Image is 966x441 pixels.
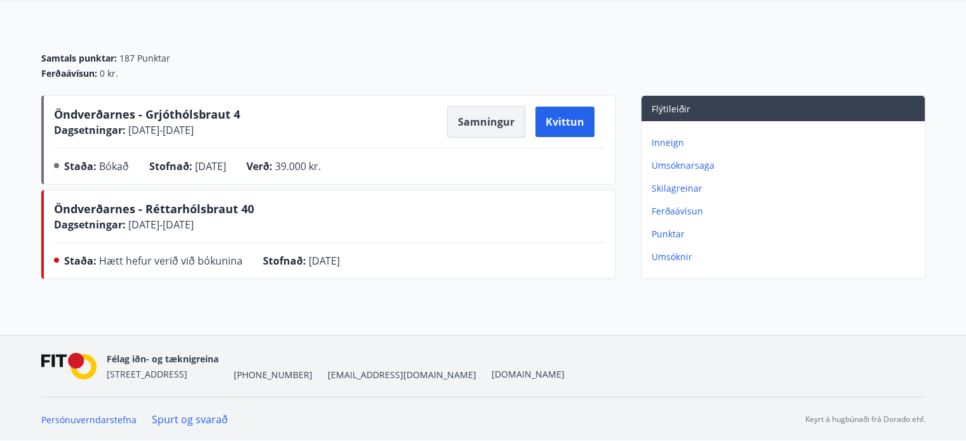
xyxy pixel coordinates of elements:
[152,412,228,426] a: Spurt og svarað
[54,123,126,137] span: Dagsetningar :
[234,369,312,381] span: [PHONE_NUMBER]
[652,136,920,149] p: Inneign
[492,368,565,380] a: [DOMAIN_NAME]
[652,103,690,115] span: Flýtileiðir
[149,159,192,173] span: Stofnað :
[652,205,920,218] p: Ferðaávísun
[54,201,254,216] span: Öndverðarnes - Réttarhólsbraut 40
[263,254,306,268] span: Stofnað :
[246,159,272,173] span: Verð :
[652,251,920,263] p: Umsóknir
[41,52,117,65] span: Samtals punktar :
[126,123,194,137] span: [DATE] - [DATE]
[119,52,170,65] span: 187 Punktar
[275,159,321,173] span: 39.000 kr.
[41,353,97,380] img: FPQVkF9lTnNbbaRSFyT17YYeljoOGk5m51IhT0bO.png
[54,218,126,232] span: Dagsetningar :
[99,254,243,268] span: Hætt hefur verið við bókunina
[195,159,226,173] span: [DATE]
[54,107,240,122] span: Öndverðarnes - Grjóthólsbraut 4
[64,254,97,268] span: Staða :
[107,368,187,380] span: [STREET_ADDRESS]
[652,182,920,195] p: Skilagreinar
[41,414,137,426] a: Persónuverndarstefna
[652,159,920,172] p: Umsóknarsaga
[100,67,118,80] span: 0 kr.
[41,67,97,80] span: Ferðaávísun :
[126,218,194,232] span: [DATE] - [DATE]
[652,228,920,240] p: Punktar
[309,254,340,268] span: [DATE]
[328,369,476,381] span: [EMAIL_ADDRESS][DOMAIN_NAME]
[535,107,594,137] button: Kvittun
[107,353,218,365] span: Félag iðn- og tæknigreina
[805,414,925,425] p: Keyrt á hugbúnaði frá Dorado ehf.
[64,159,97,173] span: Staða :
[99,159,129,173] span: Bókað
[447,106,525,138] button: Samningur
